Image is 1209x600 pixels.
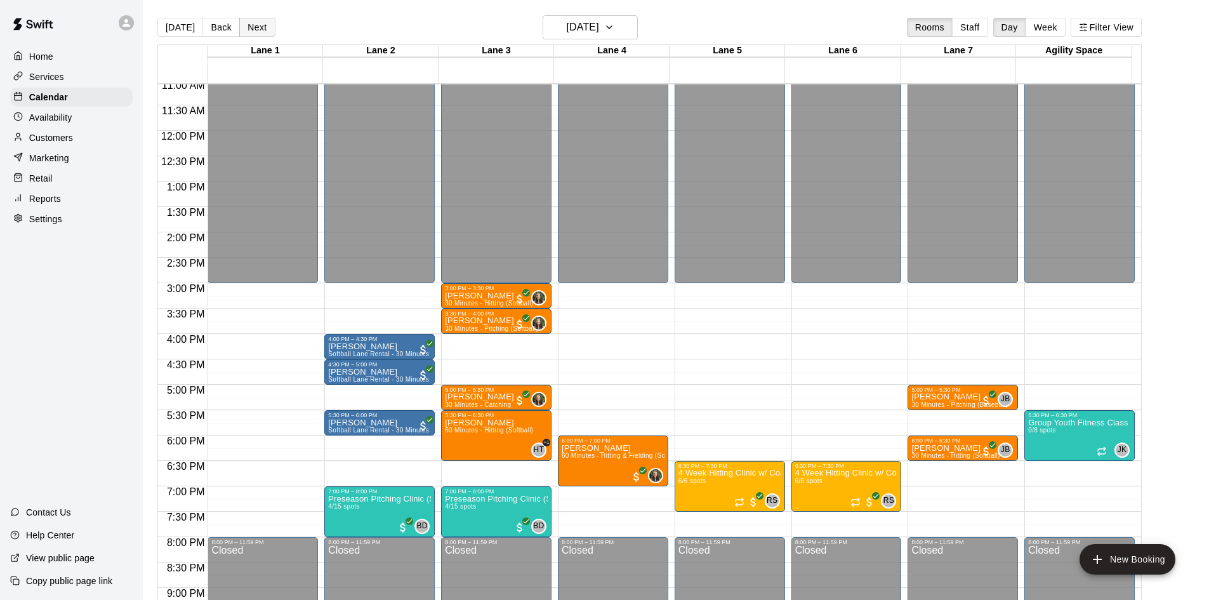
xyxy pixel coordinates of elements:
[513,521,526,534] span: All customers have paid
[26,506,71,519] p: Contact Us
[417,369,430,382] span: All customers have paid
[10,128,133,147] a: Customers
[445,285,548,291] div: 3:00 PM – 3:30 PM
[795,539,898,545] div: 8:00 PM – 11:59 PM
[901,45,1016,57] div: Lane 7
[164,410,208,421] span: 5:30 PM
[445,401,511,408] span: 30 Minutes - Catching
[10,149,133,168] div: Marketing
[1028,539,1131,545] div: 8:00 PM – 11:59 PM
[445,412,548,418] div: 5:30 PM – 6:30 PM
[417,343,430,356] span: All customers have paid
[328,376,429,383] span: Softball Lane Rental - 30 Minutes
[1003,443,1013,458] span: Joseph Bauserman
[532,317,545,330] img: Megan MacDonald
[678,539,781,545] div: 8:00 PM – 11:59 PM
[164,359,208,370] span: 4:30 PM
[441,385,552,410] div: 5:00 PM – 5:30 PM: Anjelica Groncki
[164,258,208,269] span: 2:30 PM
[886,493,896,509] span: Ridge Staff
[907,18,953,37] button: Rooms
[328,503,359,510] span: 4/15 spots filled
[441,309,552,334] div: 3:30 PM – 4:00 PM: Ainsley Brisbin
[157,18,203,37] button: [DATE]
[211,539,314,545] div: 8:00 PM – 11:59 PM
[1097,446,1107,457] span: Recurring event
[765,493,780,509] div: Ridge Staff
[911,539,1014,545] div: 8:00 PM – 11:59 PM
[164,232,208,243] span: 2:00 PM
[416,520,427,533] span: BD
[675,461,785,512] div: 6:30 PM – 7:30 PM: 4 Week Hitting Clinic w/ Coach Veronica 10-14 y/o
[10,210,133,229] div: Settings
[1071,18,1142,37] button: Filter View
[445,300,533,307] span: 30 Minutes - Hitting (Softball)
[445,539,548,545] div: 8:00 PM – 11:59 PM
[863,496,876,509] span: All customers have paid
[630,470,643,483] span: All customers have paid
[328,350,429,357] span: Softball Lane Rental - 30 Minutes
[980,394,993,407] span: All customers have paid
[911,387,1014,393] div: 5:00 PM – 5:30 PM
[10,67,133,86] div: Services
[1003,392,1013,407] span: Joseph Bauserman
[908,436,1018,461] div: 6:00 PM – 6:30 PM: Hannah Seipt
[10,88,133,107] div: Calendar
[164,283,208,294] span: 3:00 PM
[29,50,53,63] p: Home
[29,111,72,124] p: Availability
[534,444,545,457] span: HT
[1016,45,1132,57] div: Agility Space
[653,468,663,483] span: Megan MacDonald
[513,318,526,331] span: All customers have paid
[562,539,664,545] div: 8:00 PM – 11:59 PM
[850,497,861,507] span: Recurring event
[159,105,208,116] span: 11:30 AM
[29,213,62,225] p: Settings
[26,552,95,564] p: View public page
[558,436,668,486] div: 6:00 PM – 7:00 PM: Charlotte Leaskey
[445,325,538,332] span: 30 Minutes - Pitching (Softball)
[980,445,993,458] span: All customers have paid
[202,18,240,37] button: Back
[532,393,545,406] img: Megan MacDonald
[536,290,546,305] span: Megan MacDonald
[911,437,1014,444] div: 6:00 PM – 6:30 PM
[164,588,208,599] span: 9:00 PM
[881,493,896,509] div: Ridge Staff
[531,290,546,305] div: Megan MacDonald
[441,486,552,537] div: 7:00 PM – 8:00 PM: Preseason Pitching Clinic (Softball)
[10,108,133,127] a: Availability
[536,443,546,458] span: Hannah Thomas & 1 other
[445,310,548,317] div: 3:30 PM – 4:00 PM
[998,443,1013,458] div: Joseph Bauserman
[536,316,546,331] span: Megan MacDonald
[445,427,533,434] span: 60 Minutes - Hitting (Softball)
[908,385,1018,410] div: 5:00 PM – 5:30 PM: Xavier Thomas
[998,392,1013,407] div: Joseph Bauserman
[10,189,133,208] a: Reports
[29,131,73,144] p: Customers
[29,192,61,205] p: Reports
[1118,444,1127,457] span: JK
[767,495,777,507] span: RS
[445,387,548,393] div: 5:00 PM – 5:30 PM
[1026,18,1066,37] button: Week
[328,427,429,434] span: Softball Lane Rental - 30 Minutes
[952,18,988,37] button: Staff
[29,152,69,164] p: Marketing
[911,401,1008,408] span: 30 Minutes - Pitching (Baseball)
[543,15,638,39] button: [DATE]
[531,443,546,458] div: Hannah Thomas
[159,80,208,91] span: 11:00 AM
[1024,410,1135,461] div: 5:30 PM – 6:30 PM: Group Youth Fitness Class
[441,283,552,309] div: 3:00 PM – 3:30 PM: Ainsley Brisbin
[532,291,545,304] img: Megan MacDonald
[883,495,894,507] span: RS
[441,410,552,461] div: 5:30 PM – 6:30 PM: Ruth MacDonald
[10,47,133,66] a: Home
[328,539,431,545] div: 8:00 PM – 11:59 PM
